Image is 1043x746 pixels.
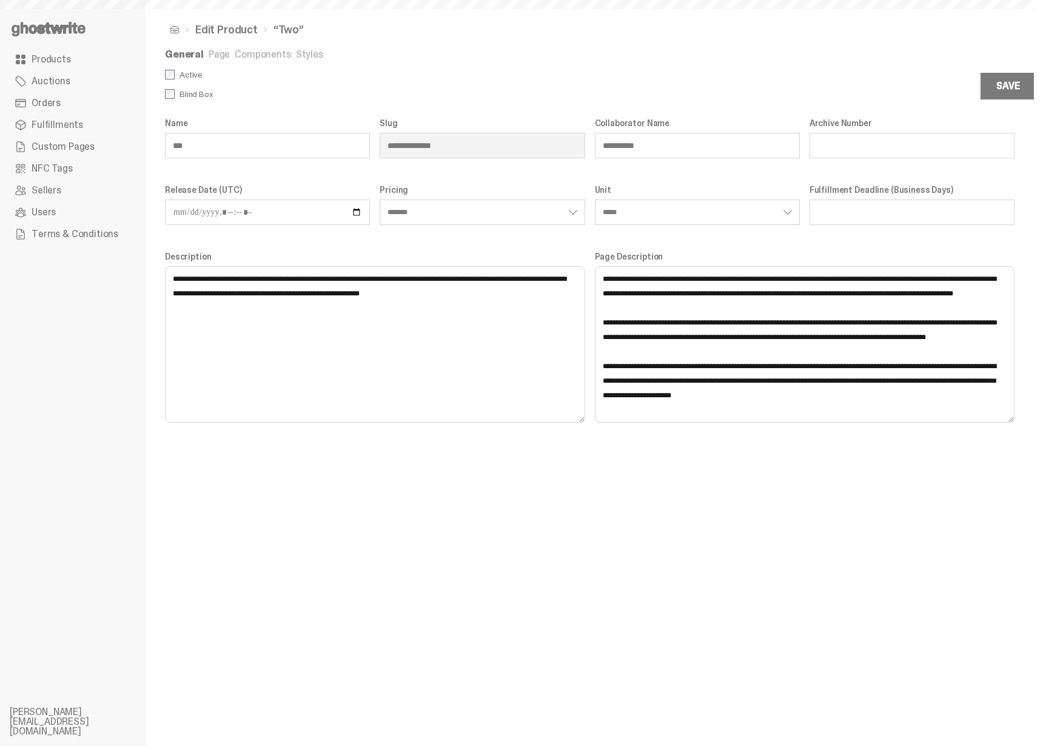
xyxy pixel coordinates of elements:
div: Save [996,81,1019,91]
li: “Two” [258,24,304,35]
a: Orders [10,92,136,114]
span: Orders [32,98,61,108]
a: Components [235,48,290,61]
input: Blind Box [165,89,175,99]
a: Auctions [10,70,136,92]
a: General [165,48,204,61]
label: Pricing [380,185,585,195]
label: Collaborator Name [595,118,800,128]
input: Active [165,70,175,79]
span: Sellers [32,186,61,195]
a: Sellers [10,180,136,201]
label: Active [165,70,590,79]
label: Archive Number [810,118,1014,128]
span: Terms & Conditions [32,229,118,239]
label: Page Description [595,252,1015,261]
span: Fulfillments [32,120,83,130]
a: Users [10,201,136,223]
span: Products [32,55,71,64]
a: Terms & Conditions [10,223,136,245]
a: Fulfillments [10,114,136,136]
label: Blind Box [165,89,590,99]
label: Description [165,252,585,261]
a: Edit Product [195,24,258,35]
span: NFC Tags [32,164,73,173]
label: Release Date (UTC) [165,185,370,195]
label: Slug [380,118,585,128]
span: Custom Pages [32,142,95,152]
a: Products [10,49,136,70]
button: Save [981,73,1035,99]
a: Page [209,48,230,61]
a: Styles [296,48,323,61]
a: Custom Pages [10,136,136,158]
li: [PERSON_NAME][EMAIL_ADDRESS][DOMAIN_NAME] [10,707,155,736]
span: Users [32,207,56,217]
span: Auctions [32,76,70,86]
label: Name [165,118,370,128]
label: Fulfillment Deadline (Business Days) [810,185,1014,195]
a: NFC Tags [10,158,136,180]
label: Unit [595,185,800,195]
